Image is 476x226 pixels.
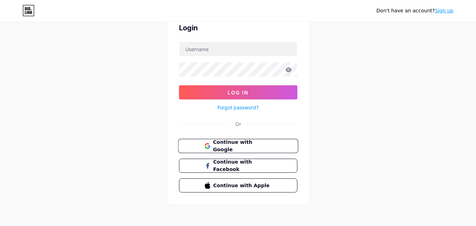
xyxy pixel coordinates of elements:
button: Continue with Google [178,139,298,153]
input: Username [179,42,297,56]
button: Continue with Facebook [179,159,297,173]
span: Continue with Facebook [213,158,271,173]
a: Forgot password? [217,104,259,111]
div: Login [179,23,297,33]
a: Sign up [435,8,453,13]
span: Continue with Apple [213,182,271,189]
div: Or [235,120,241,128]
button: Continue with Apple [179,178,297,193]
div: Don't have an account? [376,7,453,14]
span: Log In [228,90,248,96]
button: Log In [179,85,297,99]
a: Continue with Google [179,139,297,153]
span: Continue with Google [213,139,272,154]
